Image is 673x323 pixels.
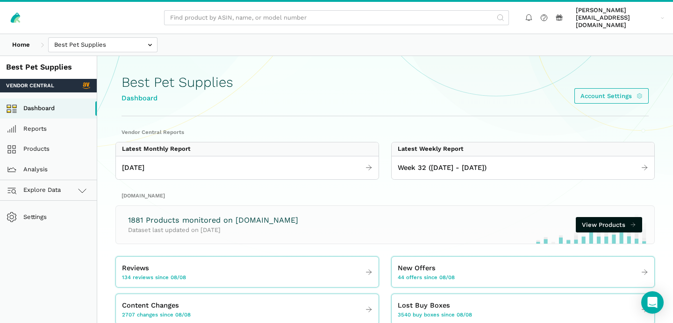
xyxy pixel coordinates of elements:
[398,300,450,311] span: Lost Buy Boxes
[122,263,149,274] span: Reviews
[641,291,664,314] div: Open Intercom Messenger
[6,37,36,53] a: Home
[128,215,298,226] h3: 1881 Products monitored on [DOMAIN_NAME]
[576,217,642,232] a: View Products
[122,300,179,311] span: Content Changes
[116,260,379,284] a: Reviews 134 reviews since 08/08
[122,274,186,281] span: 134 reviews since 08/08
[116,160,379,176] a: [DATE]
[122,128,649,136] h2: Vendor Central Reports
[392,160,654,176] a: Week 32 ([DATE] - [DATE])
[574,88,649,104] a: Account Settings
[122,145,191,153] div: Latest Monthly Report
[122,192,649,199] h2: [DOMAIN_NAME]
[9,185,61,196] span: Explore Data
[116,297,379,322] a: Content Changes 2707 changes since 08/08
[122,75,233,90] h1: Best Pet Supplies
[48,37,158,53] input: Best Pet Supplies
[392,260,654,284] a: New Offers 44 offers since 08/08
[122,162,144,173] span: [DATE]
[122,93,233,104] div: Dashboard
[398,263,436,274] span: New Offers
[122,311,191,318] span: 2707 changes since 08/08
[128,225,298,235] p: Dataset last updated on [DATE]
[573,5,667,31] a: [PERSON_NAME][EMAIL_ADDRESS][DOMAIN_NAME]
[398,162,487,173] span: Week 32 ([DATE] - [DATE])
[398,274,455,281] span: 44 offers since 08/08
[6,82,54,89] span: Vendor Central
[398,145,464,153] div: Latest Weekly Report
[582,220,625,230] span: View Products
[164,10,509,26] input: Find product by ASIN, name, or model number
[398,311,472,318] span: 3540 buy boxes since 08/08
[6,62,91,73] div: Best Pet Supplies
[576,7,658,29] span: [PERSON_NAME][EMAIL_ADDRESS][DOMAIN_NAME]
[392,297,654,322] a: Lost Buy Boxes 3540 buy boxes since 08/08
